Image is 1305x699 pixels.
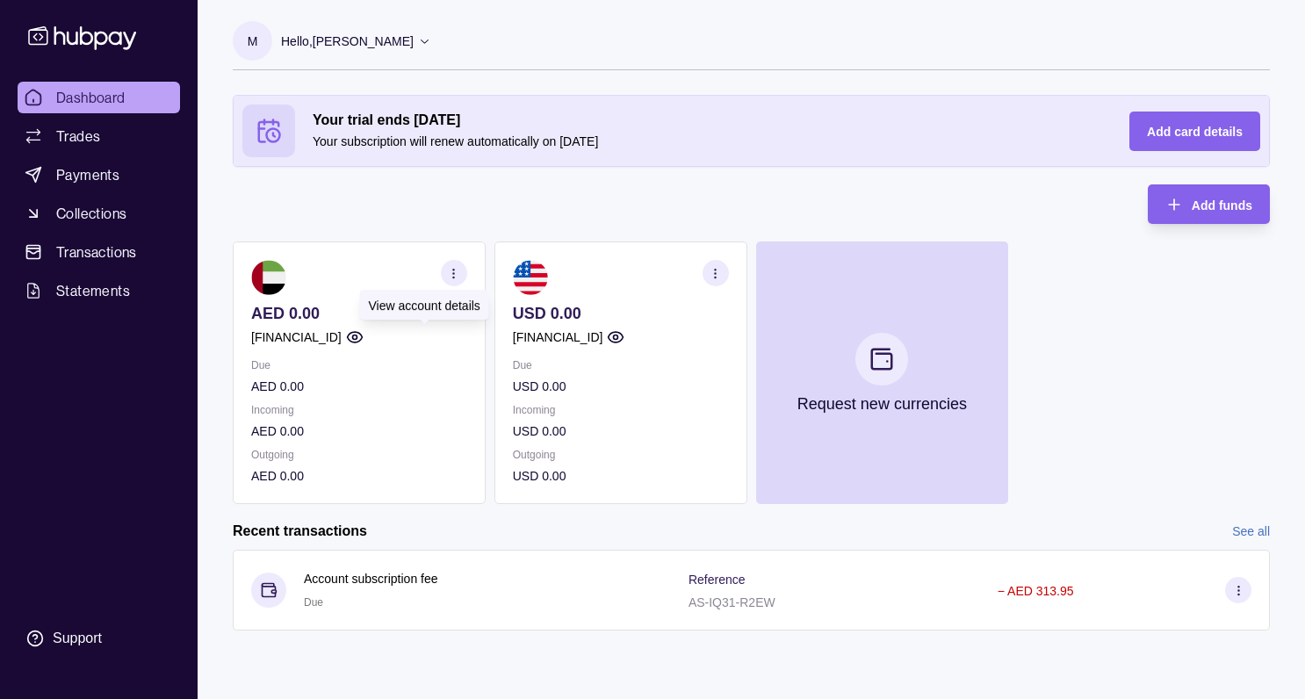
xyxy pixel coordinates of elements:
p: View account details [369,299,480,313]
img: us [513,260,548,295]
p: Outgoing [251,445,467,465]
p: [FINANCIAL_ID] [251,328,342,347]
a: Collections [18,198,180,229]
p: AED 0.00 [251,422,467,441]
span: Trades [56,126,100,147]
span: Transactions [56,241,137,263]
p: M [248,32,258,51]
p: USD 0.00 [513,304,729,323]
span: Add funds [1192,198,1252,213]
h2: Recent transactions [233,522,367,541]
p: Account subscription fee [304,569,438,588]
p: USD 0.00 [513,422,729,441]
a: Support [18,620,180,657]
p: Request new currencies [797,394,967,414]
a: Statements [18,275,180,306]
button: Request new currencies [756,241,1009,504]
p: Reference [689,573,746,587]
button: Add funds [1148,184,1270,224]
p: [FINANCIAL_ID] [513,328,603,347]
p: Due [251,356,467,375]
span: Payments [56,164,119,185]
span: Collections [56,203,126,224]
span: Due [304,596,323,609]
p: USD 0.00 [513,466,729,486]
p: Incoming [513,400,729,420]
p: USD 0.00 [513,377,729,396]
div: Support [53,629,102,648]
h2: Your trial ends [DATE] [313,111,1094,130]
p: AED 0.00 [251,466,467,486]
p: Incoming [251,400,467,420]
span: Add card details [1147,125,1243,139]
p: AED 0.00 [251,304,467,323]
p: Outgoing [513,445,729,465]
p: Due [513,356,729,375]
a: Trades [18,120,180,152]
p: Hello, [PERSON_NAME] [281,32,414,51]
button: Add card details [1129,112,1260,151]
a: Transactions [18,236,180,268]
a: See all [1232,522,1270,541]
img: ae [251,260,286,295]
p: Your subscription will renew automatically on [DATE] [313,132,1094,151]
p: AED 0.00 [251,377,467,396]
p: AS-IQ31-R2EW [689,595,775,609]
a: Dashboard [18,82,180,113]
p: − AED 313.95 [998,584,1074,598]
span: Statements [56,280,130,301]
a: Payments [18,159,180,191]
span: Dashboard [56,87,126,108]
